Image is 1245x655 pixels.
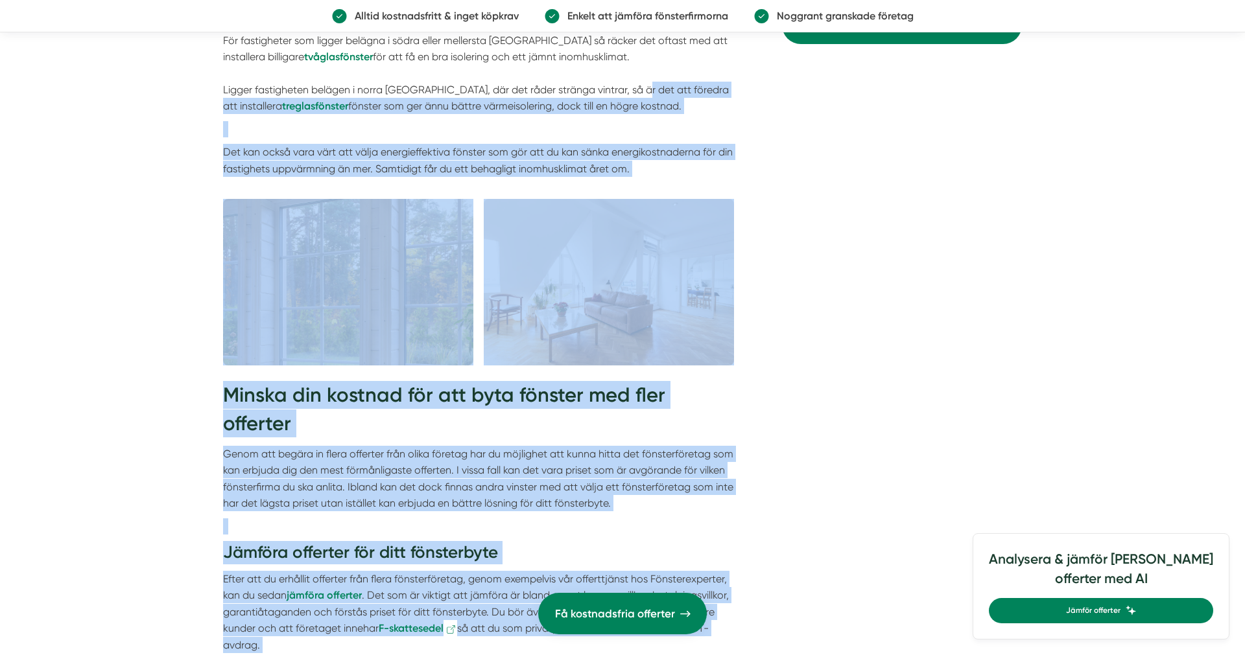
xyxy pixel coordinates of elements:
p: Enkelt att jämföra fönsterfirmorna [560,8,728,24]
a: F-skattesedel [379,622,457,634]
strong: F-skattesedel [379,622,444,634]
p: Alltid kostnadsfritt & inget köpkrav [347,8,519,24]
img: fönsterbyte [223,199,473,365]
h3: Jämföra offerter för ditt fönsterbyte [223,541,734,571]
h2: Minska din kostnad för att byta fönster med fler offerter [223,381,734,446]
p: Det kan också vara värt att välja energieffektiva fönster som gör att du kan sänka energikostnade... [223,144,734,177]
p: För fastigheter som ligger belägna i södra eller mellersta [GEOGRAPHIC_DATA] så räcker det oftast... [223,32,734,115]
p: Efter att du erhållit offerter från flera fönsterföretag, genom exempelvis vår offerttjänst hos F... [223,571,734,653]
img: Bild på Fönsterexperter – fönsterföretag & fönsterbytare i Borlänge (Dalarnas län) [484,199,734,365]
p: Genom att begära in flera offerter från olika företag har du möjlighet att kunna hitta det fönste... [223,446,734,512]
a: tvåglasfönster [304,51,373,63]
a: treglasfönster [282,100,348,112]
p: Noggrant granskade företag [769,8,914,24]
span: Få kostnadsfria offerter [555,605,675,623]
span: Jämför offerter [1066,604,1120,617]
a: Få kostnadsfria offerter [538,593,707,634]
a: Jämför offerter [989,598,1213,623]
a: jämföra offerter [287,589,362,601]
h4: Analysera & jämför [PERSON_NAME] offerter med AI [989,549,1213,598]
